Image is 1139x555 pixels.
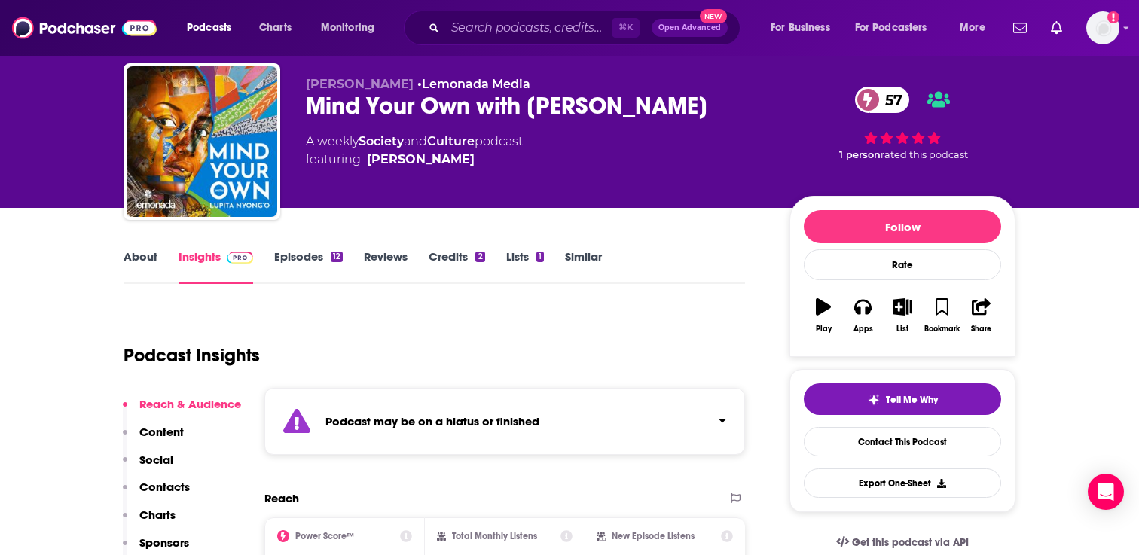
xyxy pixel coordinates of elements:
[960,17,985,38] span: More
[123,453,173,480] button: Social
[264,388,745,455] section: Click to expand status details
[249,16,301,40] a: Charts
[804,288,843,343] button: Play
[124,249,157,284] a: About
[325,414,539,428] strong: Podcast may be on a hiatus or finished
[804,210,1001,243] button: Follow
[306,133,523,169] div: A weekly podcast
[176,16,251,40] button: open menu
[852,536,969,549] span: Get this podcast via API
[123,508,176,535] button: Charts
[886,394,938,406] span: Tell Me Why
[187,17,231,38] span: Podcasts
[418,11,755,45] div: Search podcasts, credits, & more...
[804,249,1001,280] div: Rate
[123,397,241,425] button: Reach & Audience
[804,427,1001,456] a: Contact This Podcast
[949,16,1004,40] button: open menu
[139,453,173,467] p: Social
[139,425,184,439] p: Content
[883,288,922,343] button: List
[139,397,241,411] p: Reach & Audience
[760,16,849,40] button: open menu
[12,14,157,42] img: Podchaser - Follow, Share and Rate Podcasts
[227,252,253,264] img: Podchaser Pro
[896,325,908,334] div: List
[445,16,612,40] input: Search podcasts, credits, & more...
[855,17,927,38] span: For Podcasters
[804,468,1001,498] button: Export One-Sheet
[321,17,374,38] span: Monitoring
[422,77,530,91] a: Lemonada Media
[839,149,881,160] span: 1 person
[1088,474,1124,510] div: Open Intercom Messenger
[429,249,484,284] a: Credits2
[404,134,427,148] span: and
[1007,15,1033,41] a: Show notifications dropdown
[565,249,602,284] a: Similar
[179,249,253,284] a: InsightsPodchaser Pro
[853,325,873,334] div: Apps
[427,134,475,148] a: Culture
[331,252,343,262] div: 12
[359,134,404,148] a: Society
[971,325,991,334] div: Share
[1086,11,1119,44] img: User Profile
[922,288,961,343] button: Bookmark
[475,252,484,262] div: 2
[306,77,414,91] span: [PERSON_NAME]
[652,19,728,37] button: Open AdvancedNew
[1045,15,1068,41] a: Show notifications dropdown
[123,425,184,453] button: Content
[127,66,277,217] img: Mind Your Own with Lupita Nyong'o
[1086,11,1119,44] span: Logged in as adrian.villarreal
[123,480,190,508] button: Contacts
[506,249,544,284] a: Lists1
[306,151,523,169] span: featuring
[881,149,968,160] span: rated this podcast
[612,531,695,541] h2: New Episode Listens
[962,288,1001,343] button: Share
[1107,11,1119,23] svg: Add a profile image
[264,491,299,505] h2: Reach
[855,87,910,113] a: 57
[771,17,830,38] span: For Business
[310,16,394,40] button: open menu
[367,151,475,169] div: [PERSON_NAME]
[816,325,832,334] div: Play
[700,9,727,23] span: New
[139,535,189,550] p: Sponsors
[870,87,910,113] span: 57
[1086,11,1119,44] button: Show profile menu
[789,77,1015,170] div: 57 1 personrated this podcast
[658,24,721,32] span: Open Advanced
[417,77,530,91] span: •
[124,344,260,367] h1: Podcast Insights
[364,249,408,284] a: Reviews
[612,18,640,38] span: ⌘ K
[295,531,354,541] h2: Power Score™
[452,531,537,541] h2: Total Monthly Listens
[843,288,882,343] button: Apps
[139,480,190,494] p: Contacts
[274,249,343,284] a: Episodes12
[868,394,880,406] img: tell me why sparkle
[139,508,176,522] p: Charts
[804,383,1001,415] button: tell me why sparkleTell Me Why
[845,16,949,40] button: open menu
[924,325,960,334] div: Bookmark
[536,252,544,262] div: 1
[259,17,292,38] span: Charts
